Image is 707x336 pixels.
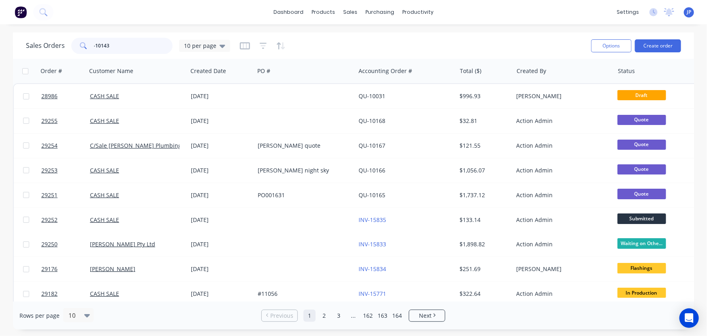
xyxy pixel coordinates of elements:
span: 10 per page [184,41,216,50]
img: Factory [15,6,27,18]
button: Create order [635,39,681,52]
span: Quote [617,164,666,174]
a: CASH SALE [90,166,119,174]
span: Quote [617,189,666,199]
span: Submitted [617,213,666,224]
div: Created Date [190,67,226,75]
h1: Sales Orders [26,42,65,50]
div: #11056 [258,290,348,298]
div: [DATE] [191,191,251,199]
div: $1,898.82 [460,240,507,248]
a: INV-15833 [359,240,386,248]
a: QU-10168 [359,117,385,125]
span: Next [419,312,431,320]
div: [DATE] [191,290,251,298]
div: purchasing [361,6,398,18]
a: CASH SALE [90,290,119,297]
span: 28986 [41,92,58,100]
a: Page 2 [318,310,330,322]
div: Created By [517,67,546,75]
button: Options [591,39,632,52]
div: sales [339,6,361,18]
span: Draft [617,90,666,100]
span: 29254 [41,142,58,150]
div: products [308,6,339,18]
span: 29251 [41,191,58,199]
div: Action Admin [516,240,606,248]
span: Quote [617,140,666,150]
div: $251.69 [460,265,507,273]
div: Customer Name [89,67,133,75]
a: INV-15834 [359,265,386,273]
div: $1,737.12 [460,191,507,199]
div: Action Admin [516,290,606,298]
a: Jump forward [347,310,359,322]
a: CASH SALE [90,191,119,199]
div: PO001631 [258,191,348,199]
a: QU-10031 [359,92,385,100]
a: QU-10166 [359,166,385,174]
div: [DATE] [191,265,251,273]
span: Waiting on Othe... [617,238,666,248]
input: Verified by Zero Phishing [94,38,173,54]
div: productivity [398,6,438,18]
a: CASH SALE [90,117,119,125]
a: 29182 [41,282,90,306]
div: Action Admin [516,191,606,199]
a: INV-15835 [359,216,386,224]
a: Previous page [262,312,297,320]
a: Page 163 [376,310,389,322]
a: 29251 [41,183,90,207]
div: [DATE] [191,92,251,100]
div: $322.64 [460,290,507,298]
a: CASH SALE [90,216,119,224]
div: Accounting Order # [359,67,412,75]
a: INV-15771 [359,290,386,297]
span: Flashings [617,263,666,273]
div: Open Intercom Messenger [679,308,699,328]
div: PO # [257,67,270,75]
div: settings [613,6,643,18]
span: Quote [617,115,666,125]
a: QU-10167 [359,142,385,149]
ul: Pagination [258,310,449,322]
span: 29252 [41,216,58,224]
a: 29176 [41,257,90,281]
div: [DATE] [191,117,251,125]
div: $1,056.07 [460,166,507,174]
a: 29254 [41,134,90,158]
div: $32.81 [460,117,507,125]
a: Page 162 [362,310,374,322]
div: $996.93 [460,92,507,100]
a: Page 164 [391,310,403,322]
div: Action Admin [516,166,606,174]
div: Status [618,67,635,75]
a: QU-10165 [359,191,385,199]
div: [PERSON_NAME] [516,92,606,100]
a: CASH SALE [90,92,119,100]
div: [DATE] [191,240,251,248]
a: [PERSON_NAME] Pty Ltd [90,240,155,248]
span: 29176 [41,265,58,273]
div: $121.55 [460,142,507,150]
span: Rows per page [19,312,60,320]
span: JP [687,9,691,16]
a: 29252 [41,208,90,232]
div: Action Admin [516,142,606,150]
a: Page 1 is your current page [303,310,316,322]
div: Order # [41,67,62,75]
a: [PERSON_NAME] [90,265,135,273]
a: 29253 [41,158,90,183]
span: 29182 [41,290,58,298]
div: [PERSON_NAME] quote [258,142,348,150]
span: 29255 [41,117,58,125]
a: C/Sale [PERSON_NAME] Plumbing [90,142,182,149]
a: dashboard [269,6,308,18]
div: Action Admin [516,117,606,125]
div: [PERSON_NAME] night sky [258,166,348,174]
span: Previous [270,312,293,320]
a: 29250 [41,232,90,256]
div: $133.14 [460,216,507,224]
a: Page 3 [333,310,345,322]
div: Action Admin [516,216,606,224]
